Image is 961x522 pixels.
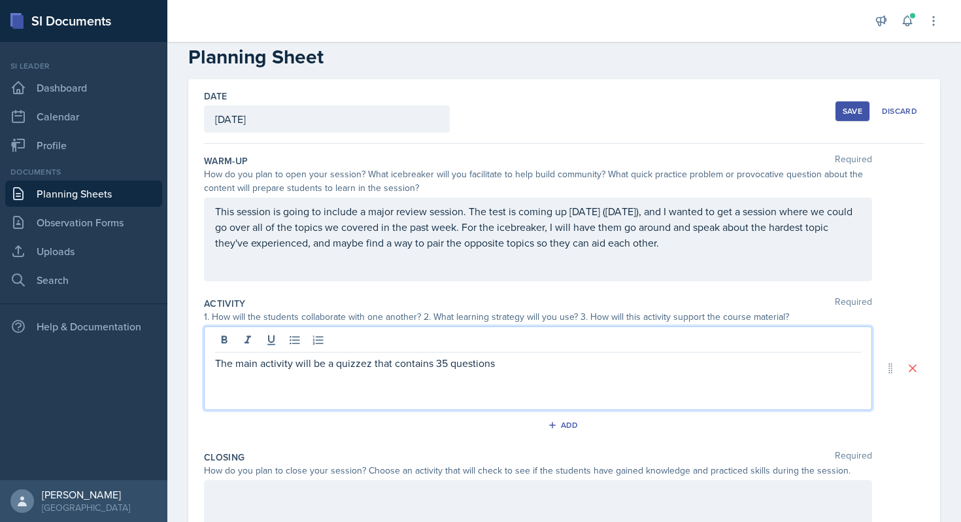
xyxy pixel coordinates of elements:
[204,451,244,464] label: Closing
[5,267,162,293] a: Search
[882,106,917,116] div: Discard
[188,45,940,69] h2: Planning Sheet
[204,297,246,310] label: Activity
[204,90,227,103] label: Date
[204,167,872,195] div: How do you plan to open your session? What icebreaker will you facilitate to help build community...
[42,501,130,514] div: [GEOGRAPHIC_DATA]
[204,310,872,324] div: 1. How will the students collaborate with one another? 2. What learning strategy will you use? 3....
[835,101,869,121] button: Save
[5,60,162,72] div: Si leader
[5,238,162,264] a: Uploads
[5,166,162,178] div: Documents
[550,420,579,430] div: Add
[204,154,248,167] label: Warm-Up
[42,488,130,501] div: [PERSON_NAME]
[5,132,162,158] a: Profile
[843,106,862,116] div: Save
[215,203,861,251] p: This session is going to include a major review session. The test is coming up [DATE] ([DATE]), a...
[215,355,861,371] p: The main activity will be a quizzez that contains 35 questions
[5,75,162,101] a: Dashboard
[5,209,162,235] a: Observation Forms
[835,154,872,167] span: Required
[5,103,162,130] a: Calendar
[543,415,586,435] button: Add
[835,297,872,310] span: Required
[204,464,872,478] div: How do you plan to close your session? Choose an activity that will check to see if the students ...
[875,101,924,121] button: Discard
[835,451,872,464] span: Required
[5,181,162,207] a: Planning Sheets
[5,313,162,339] div: Help & Documentation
